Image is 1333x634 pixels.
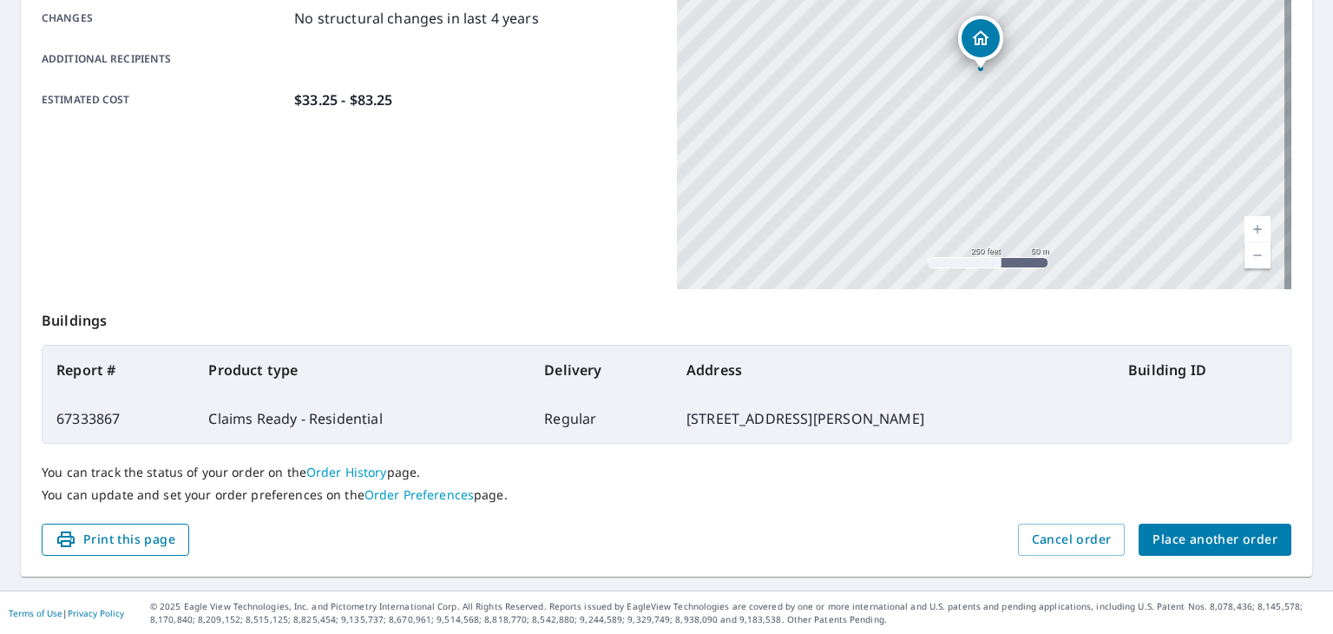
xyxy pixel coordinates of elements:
th: Building ID [1114,346,1290,394]
a: Current Level 17, Zoom In [1244,216,1271,242]
p: Changes [42,8,287,29]
a: Current Level 17, Zoom Out [1244,242,1271,268]
td: Regular [530,394,673,443]
p: Buildings [42,289,1291,345]
p: No structural changes in last 4 years [294,8,539,29]
div: Dropped pin, building 1, Residential property, 9226 Chadburn Pl Montgomery Village, MD 20886 [958,16,1003,69]
p: You can update and set your order preferences on the page. [42,487,1291,503]
th: Product type [194,346,530,394]
span: Print this page [56,529,175,551]
th: Address [673,346,1114,394]
p: $33.25 - $83.25 [294,89,392,110]
p: You can track the status of your order on the page. [42,465,1291,480]
td: 67333867 [43,394,194,443]
a: Order Preferences [364,486,474,503]
a: Terms of Use [9,607,62,619]
p: © 2025 Eagle View Technologies, Inc. and Pictometry International Corp. All Rights Reserved. Repo... [150,600,1324,626]
button: Cancel order [1018,524,1126,556]
th: Delivery [530,346,673,394]
th: Report # [43,346,194,394]
span: Cancel order [1032,529,1112,551]
span: Place another order [1152,529,1277,551]
button: Print this page [42,524,189,556]
td: [STREET_ADDRESS][PERSON_NAME] [673,394,1114,443]
p: Additional recipients [42,51,287,67]
p: Estimated cost [42,89,287,110]
p: | [9,608,124,618]
button: Place another order [1139,524,1291,556]
a: Privacy Policy [68,607,124,619]
a: Order History [306,464,387,480]
td: Claims Ready - Residential [194,394,530,443]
